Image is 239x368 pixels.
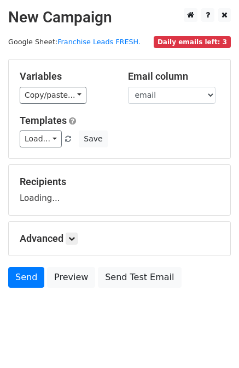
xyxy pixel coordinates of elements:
a: Preview [47,267,95,288]
h5: Variables [20,70,112,82]
h2: New Campaign [8,8,231,27]
a: Send [8,267,44,288]
a: Copy/paste... [20,87,86,104]
button: Save [79,130,107,147]
small: Google Sheet: [8,38,141,46]
a: Daily emails left: 3 [154,38,231,46]
a: Templates [20,115,67,126]
a: Send Test Email [98,267,181,288]
h5: Advanced [20,233,219,245]
h5: Recipients [20,176,219,188]
span: Daily emails left: 3 [154,36,231,48]
a: Load... [20,130,62,147]
h5: Email column [128,70,220,82]
div: Loading... [20,176,219,204]
a: Franchise Leads FRESH. [57,38,141,46]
